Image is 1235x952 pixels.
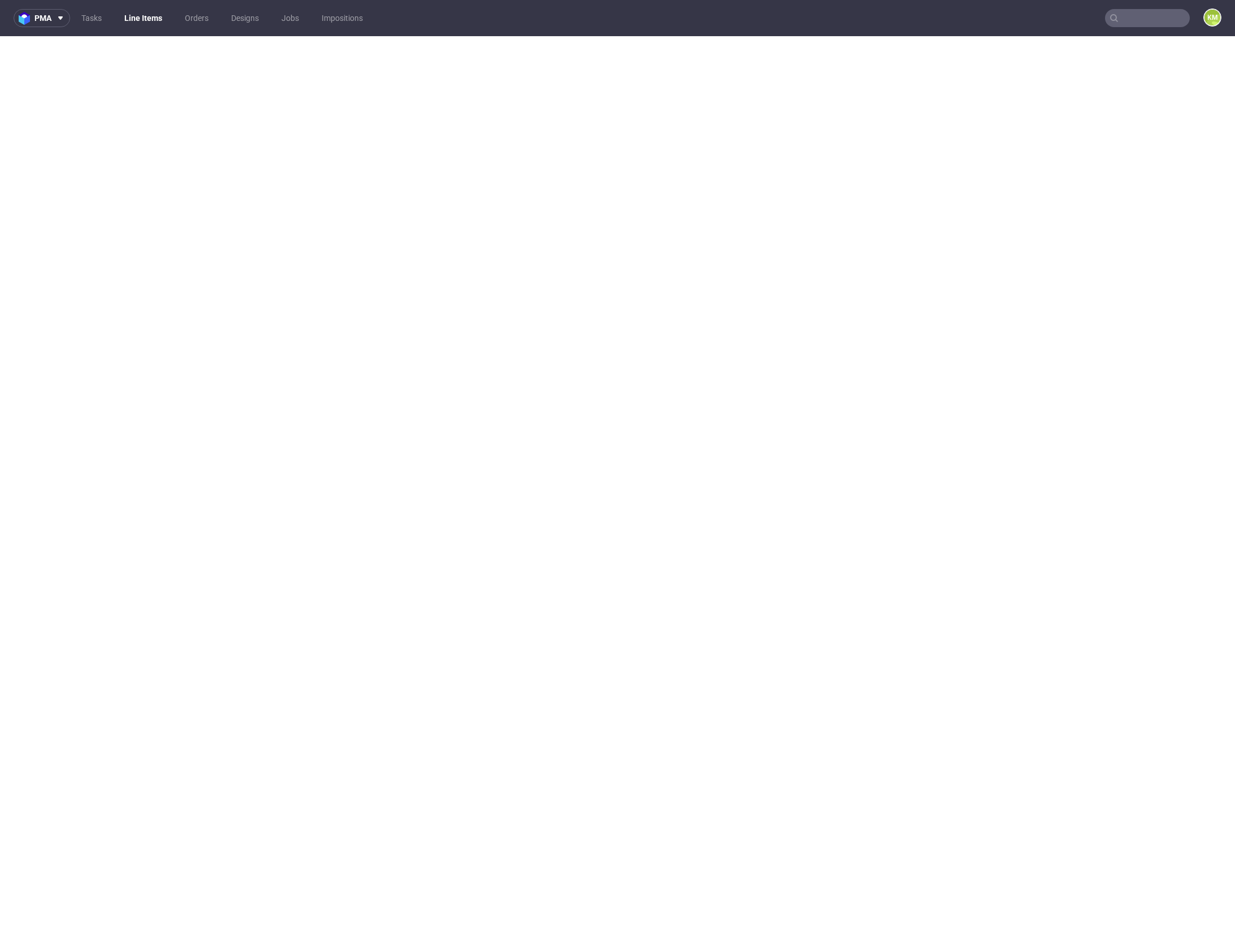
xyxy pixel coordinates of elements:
a: Orders [178,9,215,27]
a: Tasks [75,9,109,27]
button: pma [14,9,70,27]
figcaption: KM [1204,10,1220,25]
a: Impositions [315,9,370,27]
a: Designs [224,9,266,27]
span: pma [34,14,51,22]
img: logo [19,12,34,25]
a: Line Items [118,9,169,27]
a: Jobs [275,9,306,27]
